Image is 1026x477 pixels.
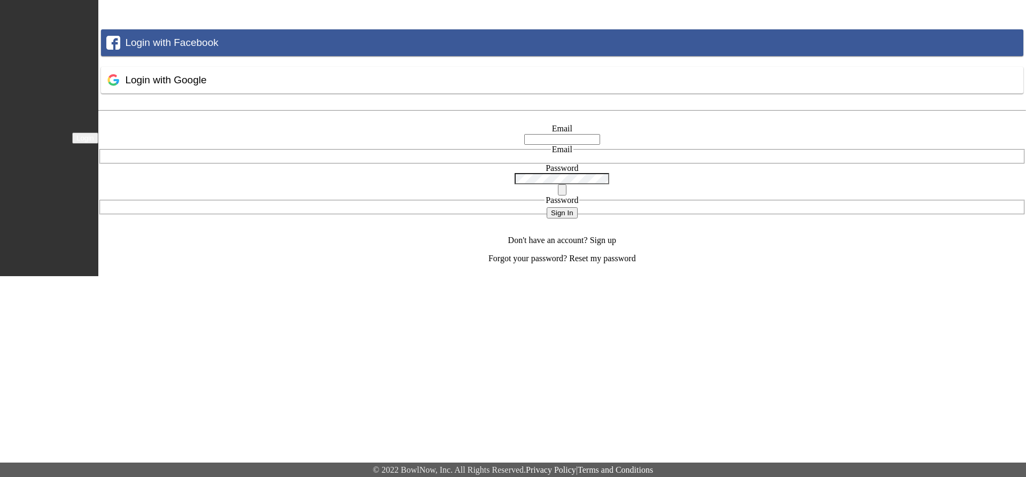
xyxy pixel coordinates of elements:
button: Login with Facebook [101,29,1023,56]
img: logo [5,132,64,143]
button: toggle password visibility [558,184,566,196]
span: Login with Google [125,74,206,85]
span: Login with Facebook [125,37,218,48]
span: Password [546,196,578,205]
span: Email [552,145,572,154]
button: Login [72,132,98,144]
a: Sign up [590,236,616,245]
p: Forgot your password? [98,254,1026,263]
button: Sign In [547,207,578,218]
a: Reset my password [569,254,635,263]
label: Email [552,124,572,133]
a: Privacy Policy [526,465,576,474]
p: Don't have an account? [98,236,1026,245]
button: Login with Google [101,67,1023,93]
a: Terms and Conditions [578,465,653,474]
label: Password [546,163,578,173]
span: © 2022 BowlNow, Inc. All Rights Reserved. [373,465,526,474]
